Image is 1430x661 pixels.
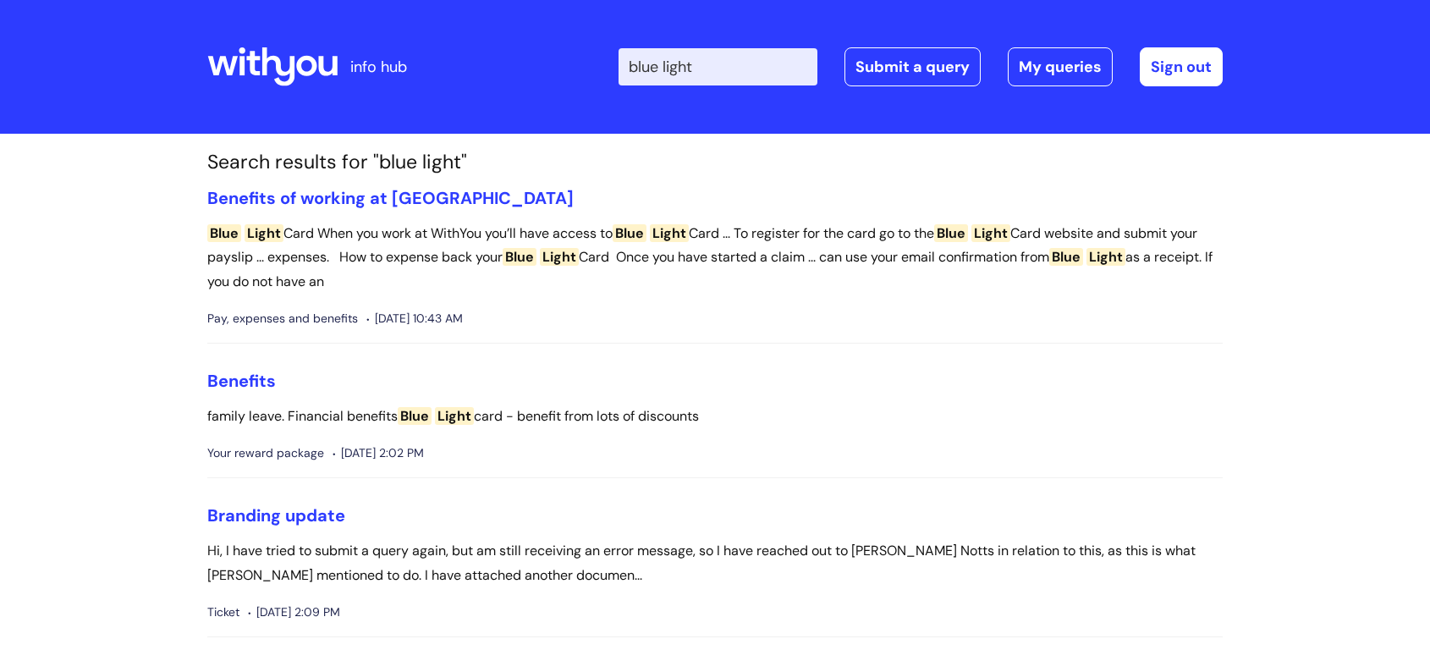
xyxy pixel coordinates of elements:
p: info hub [350,53,407,80]
h1: Search results for "blue light" [207,151,1223,174]
p: Card When you work at WithYou you’ll have access to Card ... To register for the card go to the C... [207,222,1223,295]
div: | - [619,47,1223,86]
a: Branding update [207,504,345,526]
span: Light [435,407,474,425]
span: [DATE] 2:09 PM [248,602,340,623]
span: Blue [934,224,968,242]
span: Light [971,224,1010,242]
span: Pay, expenses and benefits [207,308,358,329]
span: Light [540,248,579,266]
span: Blue [398,407,432,425]
span: Blue [1049,248,1083,266]
span: Light [245,224,283,242]
p: Hi, I have tried to submit a query again, but am still receiving an error message, so I have reac... [207,539,1223,588]
span: Ticket [207,602,239,623]
a: Sign out [1140,47,1223,86]
a: Submit a query [844,47,981,86]
span: Blue [613,224,646,242]
p: family leave. Financial benefits card - benefit from lots of discounts [207,405,1223,429]
span: Blue [207,224,241,242]
a: My queries [1008,47,1113,86]
a: Benefits of working at [GEOGRAPHIC_DATA] [207,187,574,209]
span: Light [650,224,689,242]
span: Your reward package [207,443,324,464]
span: Blue [503,248,536,266]
span: [DATE] 2:02 PM [333,443,424,464]
a: Benefits [207,370,276,392]
span: [DATE] 10:43 AM [366,308,463,329]
input: Search [619,48,817,85]
span: Light [1086,248,1125,266]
